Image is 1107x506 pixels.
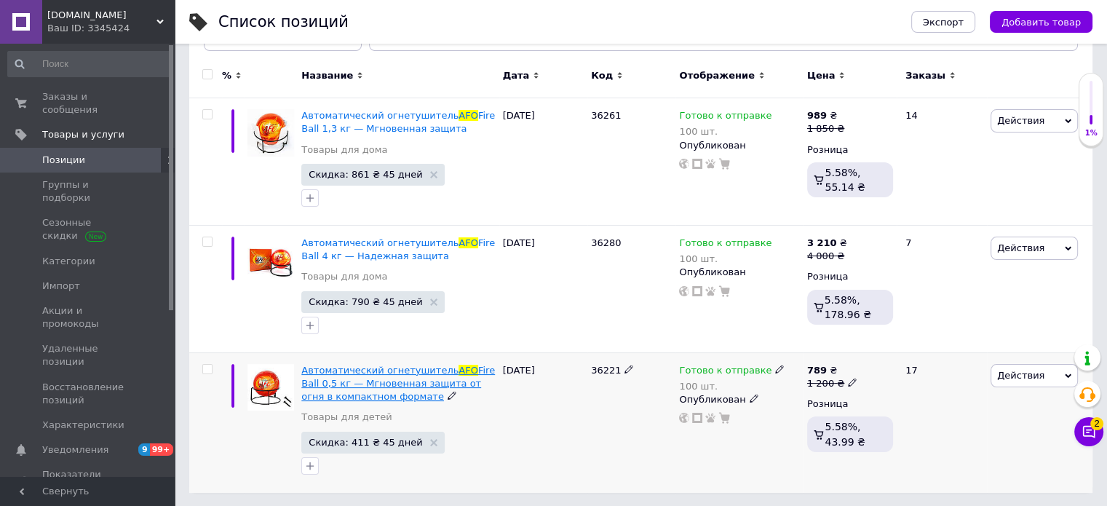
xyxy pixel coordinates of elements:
[222,69,231,82] span: %
[905,69,945,82] span: Заказы
[679,139,799,152] div: Опубликован
[807,109,844,122] div: ₴
[42,468,135,494] span: Показатели работы компании
[591,110,621,121] span: 36261
[679,381,785,392] div: 100 шт.
[47,9,156,22] span: Processor.in.ua
[42,90,135,116] span: Заказы и сообщения
[42,216,135,242] span: Сезонные скидки
[247,109,294,156] img: Автоматический огнетушитель AFO Fire Ball 1,3 кг — Мгновенная защита
[807,270,893,283] div: Розница
[301,69,353,82] span: Название
[301,411,392,424] a: Товары для детей
[679,365,771,380] span: Готово к отправке
[997,370,1044,381] span: Действия
[42,154,85,167] span: Позиции
[807,250,847,263] div: 4 000 ₴
[301,365,495,402] a: Автоматический огнетушительAFOFire Ball 0,5 кг — Мгновенная защита от огня в компактном формате
[591,69,613,82] span: Код
[42,280,80,293] span: Импорт
[459,365,478,376] span: AFO
[309,297,422,307] span: Скидка: 790 ₴ 45 дней
[503,69,530,82] span: Дата
[1079,128,1103,138] div: 1%
[301,110,495,134] a: Автоматический огнетушительAFOFire Ball 1,3 кг — Мгновенная защита
[807,237,837,248] b: 3 210
[309,170,422,179] span: Скидка: 861 ₴ 45 дней
[47,22,175,35] div: Ваш ID: 3345424
[150,443,174,456] span: 99+
[825,421,865,447] span: 5.58%, 43.99 ₴
[997,242,1044,253] span: Действия
[309,438,422,447] span: Скидка: 411 ₴ 45 дней
[218,15,349,30] div: Список позиций
[42,255,95,268] span: Категории
[138,443,150,456] span: 9
[923,17,964,28] span: Экспорт
[459,110,478,121] span: AFO
[679,126,771,137] div: 100 шт.
[301,237,495,261] a: Автоматический огнетушительAFOFire Ball 4 кг — Надежная защита
[301,110,459,121] span: Автоматический огнетушитель
[807,143,893,157] div: Розница
[1074,417,1103,446] button: Чат с покупателем2
[301,365,495,402] span: Fire Ball 0,5 кг — Мгновенная защита от огня в компактном формате
[42,178,135,205] span: Группы и подборки
[807,377,857,390] div: 1 200 ₴
[42,128,124,141] span: Товары и услуги
[807,237,847,250] div: ₴
[679,393,799,406] div: Опубликован
[807,122,844,135] div: 1 850 ₴
[499,226,587,353] div: [DATE]
[897,352,987,492] div: 17
[499,98,587,226] div: [DATE]
[679,253,771,264] div: 100 шт.
[679,69,754,82] span: Отображение
[301,143,387,157] a: Товары для дома
[807,398,893,411] div: Розница
[911,11,975,33] button: Экспорт
[990,11,1092,33] button: Добавить товар
[897,98,987,226] div: 14
[1001,17,1081,28] span: Добавить товар
[499,352,587,492] div: [DATE]
[825,294,871,320] span: 5.58%, 178.96 ₴
[591,365,621,376] span: 36221
[42,419,124,432] span: Характеристики
[591,237,621,248] span: 36280
[807,365,827,376] b: 789
[997,115,1044,126] span: Действия
[1090,417,1103,430] span: 2
[807,364,857,377] div: ₴
[679,237,771,253] span: Готово к отправке
[42,304,135,331] span: Акции и промокоды
[897,226,987,353] div: 7
[807,110,827,121] b: 989
[301,365,459,376] span: Автоматический огнетушитель
[301,237,459,248] span: Автоматический огнетушитель
[7,51,172,77] input: Поиск
[42,381,135,407] span: Восстановление позиций
[807,69,836,82] span: Цена
[679,266,799,279] div: Опубликован
[825,167,865,193] span: 5.58%, 55.14 ₴
[247,364,294,411] img: Автоматический огнетушитель AFO Fire Ball 0,5 кг — Мгновенная защита от огня в компактном формате
[301,270,387,283] a: Товары для дома
[247,237,294,283] img: Автоматический огнетушитель AFO Fire Ball 4 кг — Надежная защита
[459,237,478,248] span: AFO
[679,110,771,125] span: Готово к отправке
[42,443,108,456] span: Уведомления
[42,342,135,368] span: Удаленные позиции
